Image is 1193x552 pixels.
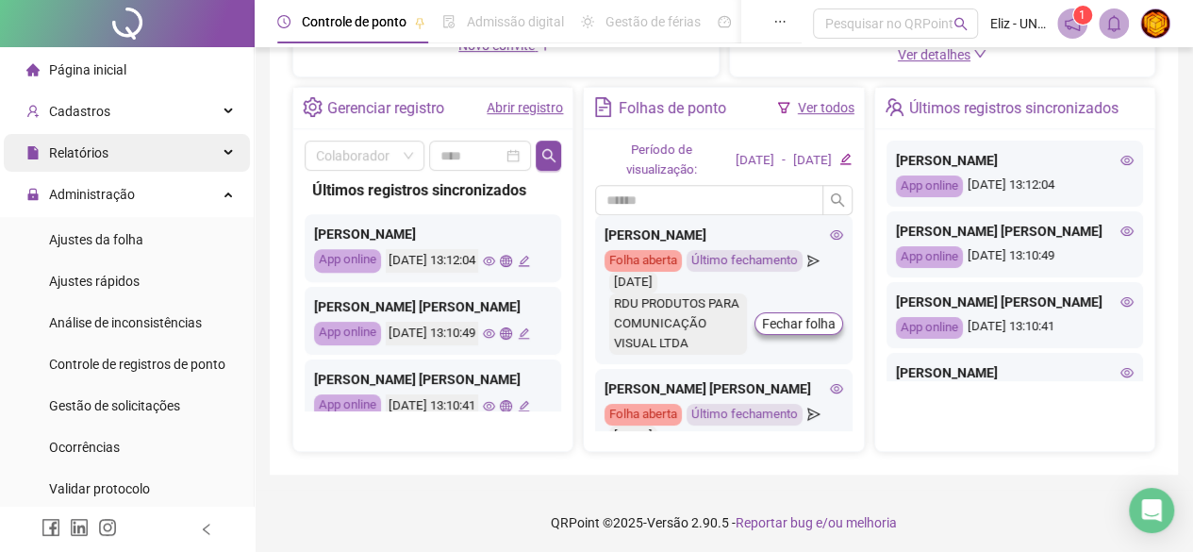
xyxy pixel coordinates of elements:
div: Open Intercom Messenger [1129,488,1174,533]
span: send [807,250,820,272]
span: search [541,148,556,163]
span: file [26,146,40,159]
div: [PERSON_NAME] [PERSON_NAME] [896,221,1134,242]
div: [DATE] [793,151,832,171]
span: eye [1120,225,1134,238]
span: Cadastros [49,104,110,119]
span: down [973,47,986,60]
span: linkedin [70,518,89,537]
div: [PERSON_NAME] [PERSON_NAME] [605,378,842,399]
span: file-text [593,97,613,117]
div: Últimos registros sincronizados [312,178,554,202]
div: App online [896,317,963,339]
span: Página inicial [49,62,126,77]
div: Folha aberta [605,250,682,272]
span: Ajustes rápidos [49,274,140,289]
span: Gestão de férias [605,14,701,29]
span: Admissão digital [467,14,564,29]
span: send [807,404,820,426]
span: Controle de registros de ponto [49,357,225,372]
span: facebook [41,518,60,537]
span: lock [26,188,40,201]
span: edit [518,327,530,340]
div: Último fechamento [687,404,803,426]
span: eye [483,400,495,412]
div: Último fechamento [687,250,803,272]
button: Fechar folha [754,312,843,335]
div: [PERSON_NAME] [PERSON_NAME] [314,296,552,317]
div: Folha aberta [605,404,682,426]
div: [PERSON_NAME] [PERSON_NAME] [314,369,552,390]
span: Ver detalhes [898,47,970,62]
div: Gerenciar registro [327,92,444,125]
div: [DATE] 13:10:49 [386,322,478,345]
div: [PERSON_NAME] [314,224,552,244]
div: App online [314,249,381,273]
span: file-done [442,15,456,28]
span: filter [777,101,790,114]
span: team [885,97,904,117]
div: App online [896,246,963,268]
span: Ajustes da folha [49,232,143,247]
span: clock-circle [277,15,290,28]
span: left [200,523,213,536]
span: Análise de inconsistências [49,315,202,330]
span: eye [830,228,843,242]
span: home [26,63,40,76]
span: search [830,192,845,208]
span: Relatórios [49,145,108,160]
span: edit [518,400,530,412]
span: Versão [647,515,688,530]
span: edit [518,255,530,267]
span: instagram [98,518,117,537]
div: [PERSON_NAME] [896,150,1134,171]
div: [DATE] 13:10:41 [896,317,1134,339]
div: [DATE] 13:10:41 [386,394,478,418]
span: Fechar folha [762,313,836,334]
span: Gestão de solicitações [49,398,180,413]
div: [DATE] [736,151,774,171]
div: - [782,151,786,171]
a: Abrir registro [487,100,563,115]
div: App online [896,176,963,197]
span: Ocorrências [49,440,120,455]
span: Administração [49,187,135,202]
span: eye [1120,366,1134,379]
img: 6507 [1141,9,1169,38]
span: setting [303,97,323,117]
span: global [500,400,512,412]
div: [DATE] 13:12:04 [896,176,1134,197]
span: global [500,255,512,267]
div: [DATE] 13:12:04 [386,249,478,273]
span: eye [830,382,843,395]
div: RDU PRODUTOS PARA COMUNICAÇÃO VISUAL LTDA [609,293,746,355]
span: eye [483,255,495,267]
span: eye [1120,295,1134,309]
div: App online [314,322,381,345]
div: [DATE] [609,272,657,293]
span: sun [581,15,594,28]
span: Eliz - UNITRAMA [989,13,1045,34]
span: Validar protocolo [49,481,150,496]
div: Últimos registros sincronizados [909,92,1118,125]
div: Período de visualização: [595,141,728,180]
sup: 1 [1073,6,1092,25]
a: Ver todos [798,100,854,115]
span: 1 [1079,8,1085,22]
span: search [953,17,968,31]
span: Controle de ponto [302,14,406,29]
span: notification [1064,15,1081,32]
div: [PERSON_NAME] [605,225,842,245]
span: Novo convite [458,38,553,53]
span: eye [483,327,495,340]
a: Ver detalhes down [898,47,986,62]
div: [PERSON_NAME] [896,362,1134,383]
div: [PERSON_NAME] [PERSON_NAME] [896,292,1134,312]
span: user-add [26,105,40,118]
span: edit [839,153,852,165]
div: Folhas de ponto [619,92,726,125]
span: eye [1120,154,1134,167]
div: [DATE] [609,426,657,447]
span: Reportar bug e/ou melhoria [736,515,897,530]
span: bell [1105,15,1122,32]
